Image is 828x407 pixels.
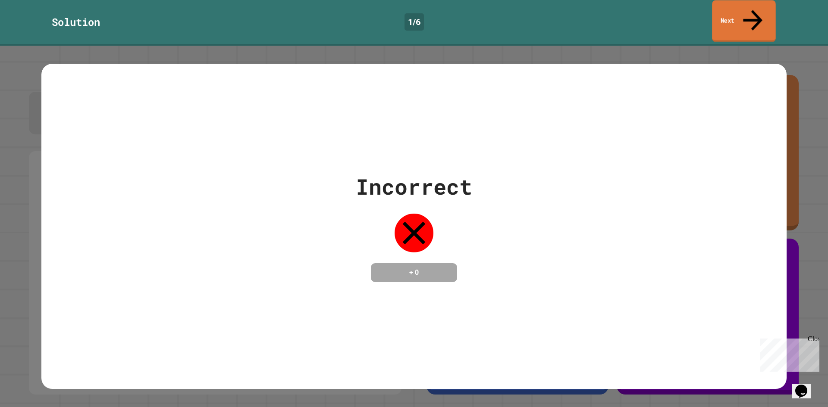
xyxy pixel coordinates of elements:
iframe: chat widget [792,373,819,398]
h4: + 0 [379,267,448,278]
div: Solution [52,14,100,30]
iframe: chat widget [756,335,819,372]
div: Chat with us now!Close [3,3,60,55]
a: Next [712,0,776,42]
div: Incorrect [356,171,472,203]
div: 1 / 6 [405,13,424,31]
